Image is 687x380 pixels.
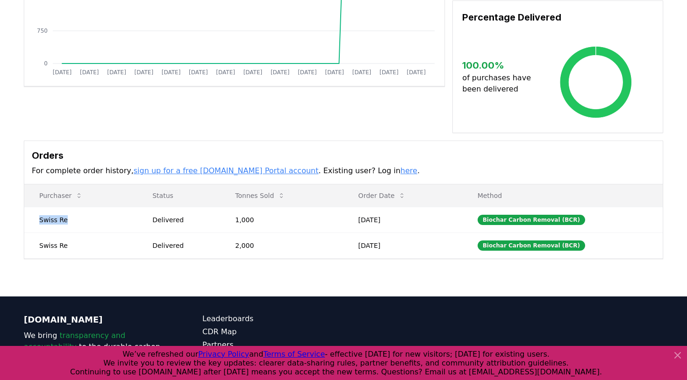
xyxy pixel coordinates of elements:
div: Biochar Carbon Removal (BCR) [478,215,585,225]
tspan: [DATE] [107,69,126,76]
p: of purchases have been delivered [462,72,538,95]
div: Delivered [152,215,213,225]
p: We bring to the durable carbon removal market [24,330,165,364]
span: transparency and accountability [24,331,125,351]
tspan: [DATE] [271,69,290,76]
div: Delivered [152,241,213,250]
tspan: [DATE] [162,69,181,76]
tspan: 750 [37,28,48,34]
p: For complete order history, . Existing user? Log in . [32,165,655,176]
td: 2,000 [220,232,343,258]
tspan: [DATE] [216,69,235,76]
button: Order Date [351,186,414,205]
tspan: [DATE] [80,69,99,76]
tspan: [DATE] [325,69,344,76]
p: Method [470,191,655,200]
h3: Percentage Delivered [462,10,653,24]
a: Leaderboards [202,313,343,324]
a: sign up for a free [DOMAIN_NAME] Portal account [134,166,319,175]
td: [DATE] [343,232,463,258]
a: here [401,166,417,175]
tspan: [DATE] [135,69,154,76]
a: Partners [202,339,343,351]
tspan: [DATE] [298,69,317,76]
tspan: [DATE] [243,69,263,76]
tspan: 0 [44,60,48,67]
td: 1,000 [220,207,343,232]
div: Biochar Carbon Removal (BCR) [478,240,585,251]
h3: Orders [32,148,655,162]
tspan: [DATE] [53,69,72,76]
td: Swiss Re [24,232,137,258]
a: CDR Map [202,326,343,338]
tspan: [DATE] [379,69,399,76]
h3: 100.00 % [462,58,538,72]
p: Status [145,191,213,200]
td: Swiss Re [24,207,137,232]
p: [DOMAIN_NAME] [24,313,165,326]
button: Tonnes Sold [228,186,293,205]
td: [DATE] [343,207,463,232]
tspan: [DATE] [352,69,372,76]
tspan: [DATE] [407,69,426,76]
button: Purchaser [32,186,90,205]
tspan: [DATE] [189,69,208,76]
